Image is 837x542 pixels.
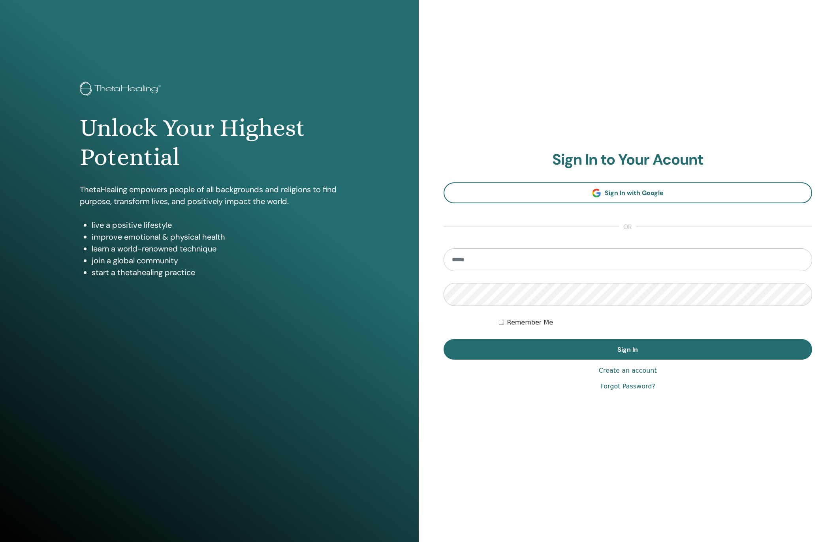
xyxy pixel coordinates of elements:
button: Sign In [444,339,813,360]
li: join a global community [92,255,339,266]
label: Remember Me [507,318,553,327]
a: Create an account [599,366,657,375]
li: learn a world-renowned technique [92,243,339,255]
span: Sign In with Google [605,189,664,197]
li: improve emotional & physical health [92,231,339,243]
h1: Unlock Your Highest Potential [80,113,339,172]
p: ThetaHealing empowers people of all backgrounds and religions to find purpose, transform lives, a... [80,184,339,207]
li: start a thetahealing practice [92,266,339,278]
h2: Sign In to Your Acount [444,151,813,169]
li: live a positive lifestyle [92,219,339,231]
a: Forgot Password? [600,382,655,391]
span: Sign In [617,345,638,354]
a: Sign In with Google [444,182,813,203]
span: or [619,222,636,232]
div: Keep me authenticated indefinitely or until I manually logout [499,318,812,327]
